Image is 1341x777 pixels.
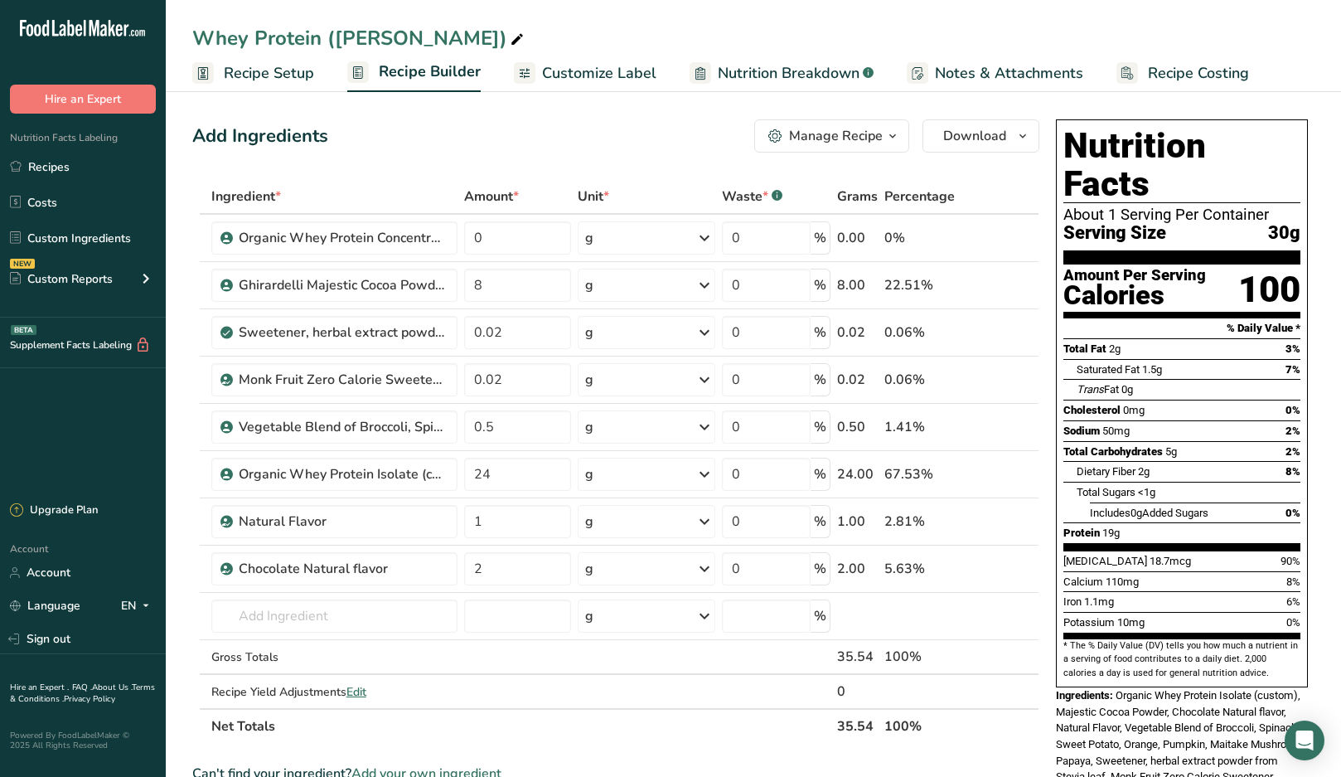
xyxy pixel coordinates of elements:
span: Recipe Setup [224,62,314,85]
div: 2.81% [884,512,961,532]
span: Recipe Costing [1148,62,1249,85]
span: Total Sugars [1077,486,1135,498]
span: Total Fat [1063,342,1106,355]
a: About Us . [92,682,132,693]
div: Recipe Yield Adjustments [211,683,457,701]
div: g [585,606,593,626]
div: 0.50 [837,417,878,437]
div: Manage Recipe [789,126,883,146]
span: Calcium [1063,575,1103,588]
div: Whey Protein ([PERSON_NAME]) [192,23,527,53]
span: 7% [1285,363,1300,376]
h1: Nutrition Facts [1063,127,1300,203]
a: Recipe Builder [347,53,481,93]
div: Upgrade Plan [10,503,98,519]
div: Powered By FoodLabelMaker © 2025 All Rights Reserved [10,731,156,750]
span: 30g [1268,223,1300,244]
div: EN [121,596,156,616]
a: Customize Label [514,55,656,92]
span: Notes & Attachments [935,62,1083,85]
span: Saturated Fat [1077,363,1140,376]
button: Manage Recipe [754,119,909,153]
div: 5.63% [884,559,961,579]
span: 0g [1130,507,1142,519]
span: Fat [1077,383,1119,396]
div: 0.06% [884,323,961,342]
a: Recipe Setup [192,55,314,92]
div: g [585,370,593,390]
div: 0 [837,682,878,702]
span: Sodium [1063,425,1100,437]
div: 0.02 [837,323,878,342]
input: Add Ingredient [211,600,457,633]
div: g [585,275,593,295]
span: Iron [1063,595,1082,608]
div: Sweetener, herbal extract powder from Stevia leaf [239,323,446,342]
span: Unit [578,187,609,206]
div: Organic Whey Protein Concentrate (custom) [239,228,446,248]
span: 8% [1286,575,1300,588]
div: 0.06% [884,370,961,390]
div: 24.00 [837,464,878,484]
div: g [585,228,593,248]
div: 100 [1238,268,1300,312]
div: 0% [884,228,961,248]
span: Cholesterol [1063,404,1121,416]
span: Ingredients: [1056,689,1113,702]
span: Ingredient [211,187,281,206]
section: * The % Daily Value (DV) tells you how much a nutrient in a serving of food contributes to a dail... [1063,639,1300,680]
div: 2.00 [837,559,878,579]
th: 100% [881,708,964,743]
span: 19g [1102,527,1120,539]
div: Calories [1063,284,1206,308]
div: g [585,512,593,532]
button: Download [922,119,1039,153]
div: Vegetable Blend of Broccoli, Spinach, Sweet Potato, Orange, Pumpkin, Maitake Mushroom, Papaya [239,417,446,437]
a: Terms & Conditions . [10,682,155,705]
span: 2% [1285,445,1300,458]
div: 1.41% [884,417,961,437]
div: Add Ingredients [192,123,328,150]
span: Total Carbohydrates [1063,445,1163,458]
div: Chocolate Natural flavor [239,559,446,579]
a: Nutrition Breakdown [690,55,874,92]
a: Privacy Policy [64,693,115,705]
th: Net Totals [208,708,834,743]
span: Nutrition Breakdown [718,62,859,85]
div: Gross Totals [211,648,457,666]
th: 35.54 [834,708,881,743]
span: 0% [1285,404,1300,416]
button: Hire an Expert [10,85,156,114]
div: g [585,323,593,342]
div: 1.00 [837,512,878,532]
div: BETA [11,325,36,335]
a: Recipe Costing [1116,55,1249,92]
span: 1.5g [1142,363,1162,376]
div: 67.53% [884,464,961,484]
div: g [585,464,593,484]
section: % Daily Value * [1063,318,1300,338]
span: Dietary Fiber [1077,465,1135,478]
div: 8.00 [837,275,878,295]
span: 18.7mcg [1150,555,1191,567]
span: 8% [1285,465,1300,478]
span: Serving Size [1063,223,1166,244]
a: FAQ . [72,682,92,693]
span: 5g [1165,445,1177,458]
span: 0% [1286,616,1300,629]
span: 0g [1121,383,1133,396]
span: Protein [1063,527,1100,539]
span: 10mg [1117,616,1145,629]
span: 90% [1280,555,1300,567]
div: Monk Fruit Zero Calorie Sweetener [239,370,446,390]
span: Potassium [1063,616,1115,629]
span: 2g [1109,342,1121,355]
div: 35.54 [837,647,878,667]
span: Edit [346,684,366,700]
span: Recipe Builder [379,61,481,83]
a: Hire an Expert . [10,682,69,693]
span: <1g [1138,486,1155,498]
div: Waste [722,187,782,206]
span: 0mg [1123,404,1145,416]
a: Language [10,591,80,620]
